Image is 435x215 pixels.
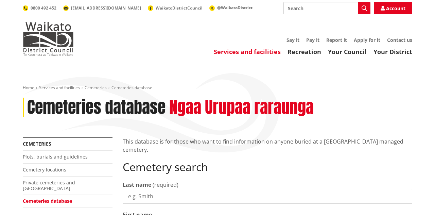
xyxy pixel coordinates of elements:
[288,48,321,56] a: Recreation
[27,98,166,117] h1: Cemeteries database
[71,5,141,11] span: [EMAIL_ADDRESS][DOMAIN_NAME]
[23,22,74,56] img: Waikato District Council - Te Kaunihera aa Takiwaa o Waikato
[373,48,412,56] a: Your District
[328,48,367,56] a: Your Council
[286,37,299,43] a: Say it
[31,5,56,11] span: 0800 492 452
[63,5,141,11] a: [EMAIL_ADDRESS][DOMAIN_NAME]
[123,137,412,154] p: This database is for those who want to find information on anyone buried at a [GEOGRAPHIC_DATA] m...
[326,37,347,43] a: Report it
[111,85,152,90] span: Cemeteries database
[23,166,66,173] a: Cemetery locations
[283,2,370,14] input: Search input
[23,198,72,204] a: Cemeteries database
[23,5,56,11] a: 0800 492 452
[23,179,75,192] a: Private cemeteries and [GEOGRAPHIC_DATA]
[387,37,412,43] a: Contact us
[39,85,80,90] a: Services and facilities
[306,37,319,43] a: Pay it
[123,161,412,173] h2: Cemetery search
[156,5,203,11] span: WaikatoDistrictCouncil
[123,181,151,189] label: Last name
[354,37,380,43] a: Apply for it
[153,181,178,188] span: (required)
[217,5,253,11] span: @WaikatoDistrict
[23,85,34,90] a: Home
[23,153,88,160] a: Plots, burials and guidelines
[214,48,281,56] a: Services and facilities
[169,98,314,117] h2: Ngaa Urupaa raraunga
[23,140,51,147] a: Cemeteries
[148,5,203,11] a: WaikatoDistrictCouncil
[123,189,412,204] input: e.g. Smith
[209,5,253,11] a: @WaikatoDistrict
[374,2,412,14] a: Account
[85,85,107,90] a: Cemeteries
[23,85,412,91] nav: breadcrumb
